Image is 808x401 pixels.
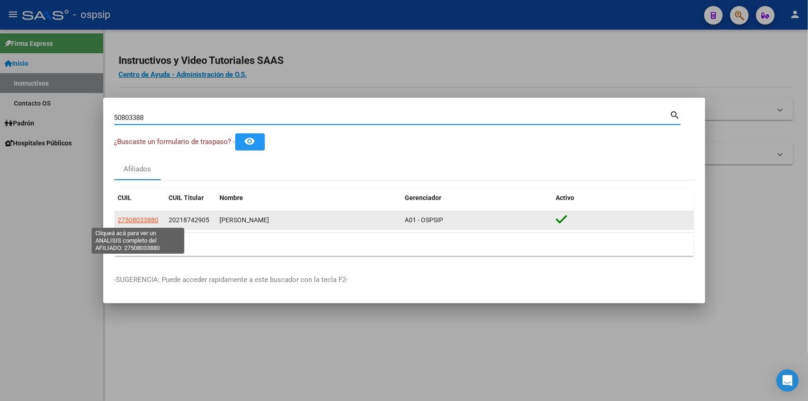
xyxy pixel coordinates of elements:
div: 1 total [114,233,694,256]
span: Nombre [220,194,244,201]
mat-icon: search [670,109,681,120]
span: CUIL [118,194,132,201]
span: Gerenciador [405,194,442,201]
datatable-header-cell: CUIL Titular [165,188,216,208]
span: A01 - OSPSIP [405,216,444,224]
datatable-header-cell: Gerenciador [401,188,552,208]
span: Activo [556,194,575,201]
span: ¿Buscaste un formulario de traspaso? - [114,138,235,146]
div: [PERSON_NAME] [220,215,398,226]
span: 20218742905 [169,216,210,224]
datatable-header-cell: CUIL [114,188,165,208]
datatable-header-cell: Activo [552,188,694,208]
span: 27508033880 [118,216,159,224]
div: Afiliados [124,164,151,175]
datatable-header-cell: Nombre [216,188,401,208]
p: -SUGERENCIA: Puede acceder rapidamente a este buscador con la tecla F2- [114,275,694,285]
span: CUIL Titular [169,194,204,201]
mat-icon: remove_red_eye [244,136,256,147]
div: Open Intercom Messenger [777,370,799,392]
